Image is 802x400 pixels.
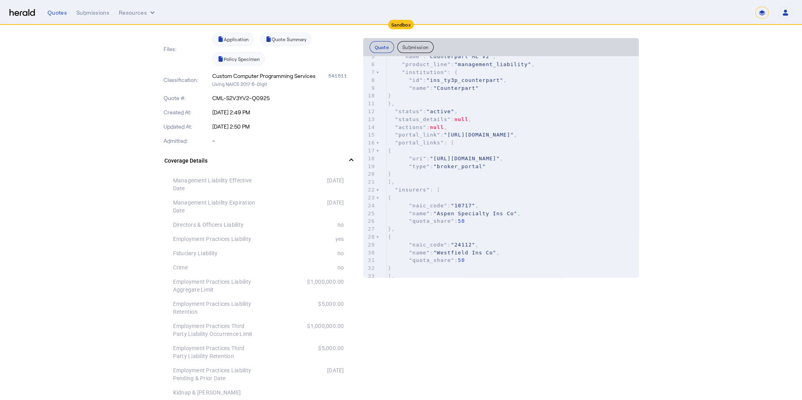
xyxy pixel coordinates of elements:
[427,77,503,83] span: "ins_ty3p_counterpart"
[395,116,451,122] span: "status_details"
[388,20,414,29] div: Sandbox
[388,187,441,193] span: : [
[363,123,376,131] div: 14
[363,56,639,278] herald-code-block: quote
[363,256,376,264] div: 31
[388,132,518,138] span: : ,
[363,210,376,218] div: 25
[395,132,440,138] span: "portal_link"
[173,235,259,243] div: Employment Practices Liability
[388,163,486,169] span: :
[363,225,376,233] div: 27
[409,163,430,169] span: "type"
[388,124,448,130] span: : ,
[430,124,444,130] span: null
[363,178,376,186] div: 21
[173,344,259,360] div: Employment Practices Third Party Liability Retention
[388,250,500,256] span: : ,
[212,123,354,131] p: [DATE] 2:50 PM
[259,235,344,243] div: yes
[363,272,376,280] div: 33
[212,32,254,46] a: Application
[409,250,430,256] span: "name"
[363,163,376,171] div: 19
[164,76,211,84] p: Classification:
[388,179,395,185] span: ],
[388,100,395,106] span: },
[451,242,475,248] span: "24112"
[388,210,521,216] span: : ,
[164,108,211,116] p: Created At:
[388,218,465,224] span: :
[173,249,259,257] div: Fiduciary Liability
[173,300,259,316] div: Employment Practices Liability Retention
[388,85,479,91] span: :
[259,176,344,192] div: [DATE]
[395,108,423,114] span: "status"
[363,53,376,61] div: 5
[259,366,344,382] div: [DATE]
[409,85,430,91] span: "name"
[454,116,468,122] span: null
[328,72,354,80] div: 541511
[363,194,376,202] div: 23
[433,85,479,91] span: "Counterpart"
[119,9,156,17] button: Resources dropdown menu
[363,202,376,210] div: 24
[409,155,426,161] span: "uri"
[363,155,376,163] div: 18
[173,221,259,229] div: Directors & Officers Liability
[212,108,354,116] p: [DATE] 2:49 PM
[363,147,376,155] div: 17
[363,61,376,68] div: 6
[260,32,312,46] a: Quote Summary
[259,344,344,360] div: $5,000.00
[409,218,454,224] span: "quota_share"
[363,264,376,272] div: 32
[388,203,479,209] span: : ,
[164,148,354,173] mat-expansion-panel-header: Coverage Details
[370,41,394,53] button: Quote
[444,132,514,138] span: "[URL][DOMAIN_NAME]"
[363,76,376,84] div: 8
[212,94,354,102] p: CML-S2V3YV2-Q0925
[363,92,376,100] div: 10
[388,108,458,114] span: : ,
[259,221,344,229] div: no
[164,157,343,165] mat-panel-title: Coverage Details
[388,265,392,271] span: }
[388,77,507,83] span: : ,
[363,100,376,108] div: 11
[388,53,497,59] span: : ,
[388,93,392,99] span: }
[409,242,447,248] span: "naic_code"
[363,116,376,123] div: 13
[363,186,376,194] div: 22
[259,278,344,294] div: $1,000,000.00
[433,250,496,256] span: "Westfield Ins Co"
[363,131,376,139] div: 15
[388,61,535,67] span: : ,
[388,242,479,248] span: : ,
[409,77,423,83] span: "id"
[173,366,259,382] div: Employment Practices Liability Pending & Prior Date
[388,148,392,154] span: {
[173,278,259,294] div: Employment Practices Liability Aggregate Limit
[402,61,451,67] span: "product_line"
[363,241,376,249] div: 29
[363,170,376,178] div: 20
[395,140,444,146] span: "portal_links"
[363,217,376,225] div: 26
[259,199,344,214] div: [DATE]
[402,53,423,59] span: "name"
[212,72,316,80] div: Custom Computer Programming Services
[10,9,35,17] img: Herald Logo
[388,195,392,201] span: {
[212,80,354,88] p: Using NAICS 2017 6-Digit
[363,108,376,116] div: 12
[164,45,211,53] p: Files:
[173,176,259,192] div: Management Liability Effective Date
[363,139,376,147] div: 16
[430,155,500,161] span: "[URL][DOMAIN_NAME]"
[259,322,344,338] div: $1,000,000.00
